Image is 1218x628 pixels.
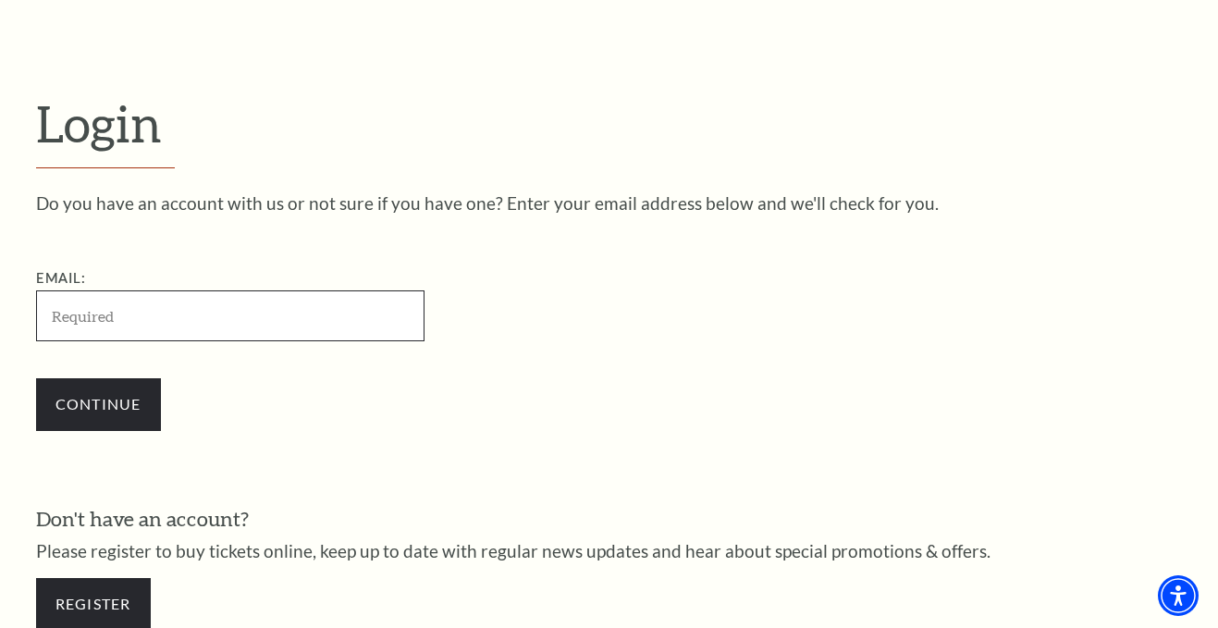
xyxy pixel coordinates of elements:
[1158,575,1199,616] div: Accessibility Menu
[36,194,1183,212] p: Do you have an account with us or not sure if you have one? Enter your email address below and we...
[36,542,1183,560] p: Please register to buy tickets online, keep up to date with regular news updates and hear about s...
[36,505,1183,534] h3: Don't have an account?
[36,290,424,341] input: Required
[36,270,87,286] label: Email:
[36,93,162,153] span: Login
[36,378,161,430] input: Submit button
